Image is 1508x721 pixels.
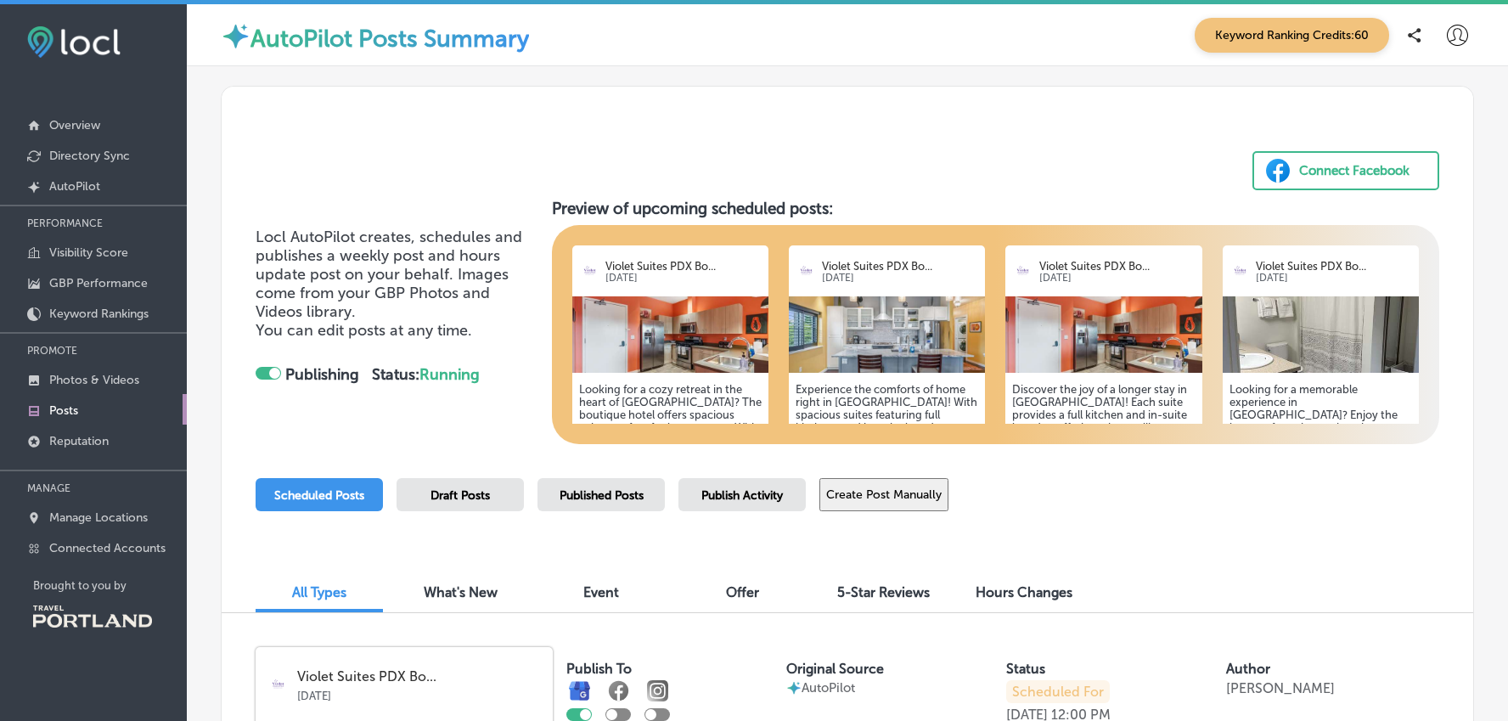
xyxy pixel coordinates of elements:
p: Reputation [49,434,109,448]
span: All Types [292,584,346,600]
img: 8573a44d-89b6-4cb3-879d-e9c2ce7aab40066-SE14thAve-Portland-326.jpg [572,296,768,373]
label: Status [1006,661,1045,677]
label: Author [1226,661,1270,677]
p: [DATE] [1256,273,1412,284]
img: fda3e92497d09a02dc62c9cd864e3231.png [27,26,121,58]
p: [DATE] [297,684,541,702]
p: AutoPilot [49,179,100,194]
label: AutoPilot Posts Summary [250,25,529,53]
p: Manage Locations [49,510,148,525]
label: Publish To [566,661,632,677]
img: logo [267,674,289,696]
strong: Publishing [285,365,359,384]
span: What's New [424,584,498,600]
img: 17526985624e76846f-4195-4912-884f-ccd0ce8ed4ca_2024-11-05.jpg [789,296,985,373]
button: Connect Facebook [1252,151,1439,190]
p: Overview [49,118,100,132]
label: Original Source [786,661,884,677]
span: Hours Changes [976,584,1072,600]
p: Keyword Rankings [49,307,149,321]
p: [PERSON_NAME] [1226,680,1335,696]
p: Violet Suites PDX Bo... [1256,260,1412,273]
img: 1708656393ddefaff5-9194-4c5c-8cd3-87832e281664_2024-02-21.jpg [1223,296,1419,373]
p: Directory Sync [49,149,130,163]
span: Keyword Ranking Credits: 60 [1195,18,1389,53]
img: autopilot-icon [221,21,250,51]
span: Scheduled Posts [274,488,364,503]
h5: Looking for a cozy retreat in the heart of [GEOGRAPHIC_DATA]? The boutique hotel offers spacious ... [579,383,762,549]
p: Violet Suites PDX Bo... [297,669,541,684]
p: GBP Performance [49,276,148,290]
img: 8573a44d-89b6-4cb3-879d-e9c2ce7aab40066-SE14thAve-Portland-326.jpg [1005,296,1201,373]
span: 5-Star Reviews [837,584,930,600]
div: Connect Facebook [1299,158,1410,183]
h5: Experience the comforts of home right in [GEOGRAPHIC_DATA]! With spacious suites featuring full k... [796,383,978,549]
p: Scheduled For [1006,680,1110,703]
img: logo [796,261,817,282]
h3: Preview of upcoming scheduled posts: [552,199,1440,218]
span: Running [419,365,480,384]
span: Published Posts [560,488,644,503]
p: Brought to you by [33,579,187,592]
img: logo [579,261,600,282]
p: Photos & Videos [49,373,139,387]
span: Publish Activity [701,488,783,503]
img: logo [1012,261,1033,282]
img: Travel Portland [33,606,152,628]
p: [DATE] [1039,273,1196,284]
strong: Status: [372,365,480,384]
h5: Discover the joy of a longer stay in [GEOGRAPHIC_DATA]! Each suite provides a full kitchen and in... [1012,383,1195,549]
span: You can edit posts at any time. [256,321,472,340]
p: [DATE] [822,273,978,284]
img: logo [1229,261,1251,282]
h5: Looking for a memorable experience in [GEOGRAPHIC_DATA]? Enjoy the luxury of spacious suites that... [1229,383,1412,561]
p: Violet Suites PDX Bo... [822,260,978,273]
span: Offer [726,584,759,600]
p: Violet Suites PDX Bo... [605,260,762,273]
p: Visibility Score [49,245,128,260]
img: autopilot-icon [786,680,802,696]
p: Posts [49,403,78,418]
span: Locl AutoPilot creates, schedules and publishes a weekly post and hours update post on your behal... [256,228,522,321]
p: Violet Suites PDX Bo... [1039,260,1196,273]
p: AutoPilot [802,680,855,696]
span: Draft Posts [430,488,490,503]
p: Connected Accounts [49,541,166,555]
span: Event [583,584,619,600]
p: [DATE] [605,273,762,284]
button: Create Post Manually [819,478,948,511]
